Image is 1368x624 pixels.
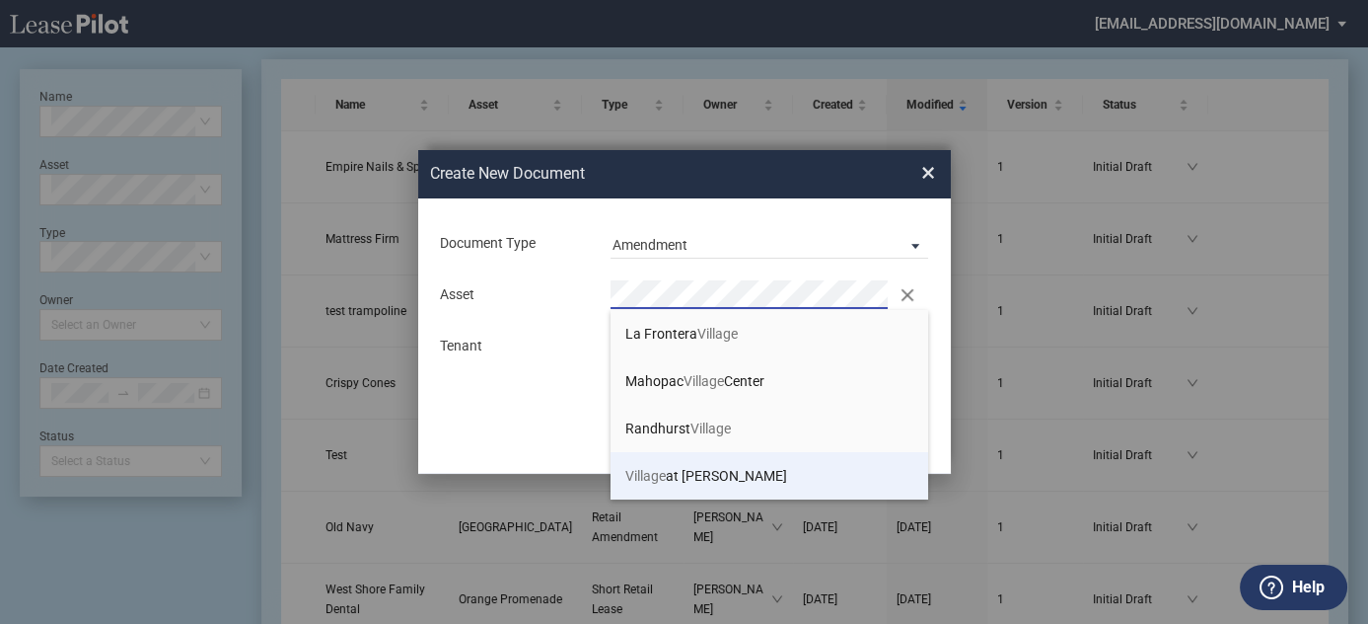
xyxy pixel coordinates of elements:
[612,237,687,253] div: Amendment
[430,163,850,185] h2: Create New Document
[625,373,764,389] span: Mahopac Center
[697,326,738,342] span: Village
[428,285,599,305] div: Asset
[611,229,929,259] md-select: Document Type: Amendment
[625,468,666,484] span: Village
[428,337,599,356] div: Tenant
[1292,575,1325,600] label: Help
[428,234,599,254] div: Document Type
[611,310,929,357] li: La FronteraVillage
[418,150,951,474] md-dialog: Create New ...
[611,357,929,405] li: MahopacVillageCenter
[625,421,731,436] span: Randhurst
[611,452,929,500] li: Villageat [PERSON_NAME]
[625,468,787,484] span: at [PERSON_NAME]
[921,158,935,190] span: ×
[625,326,738,342] span: La Frontera
[690,421,731,436] span: Village
[611,405,929,452] li: RandhurstVillage
[684,373,724,389] span: Village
